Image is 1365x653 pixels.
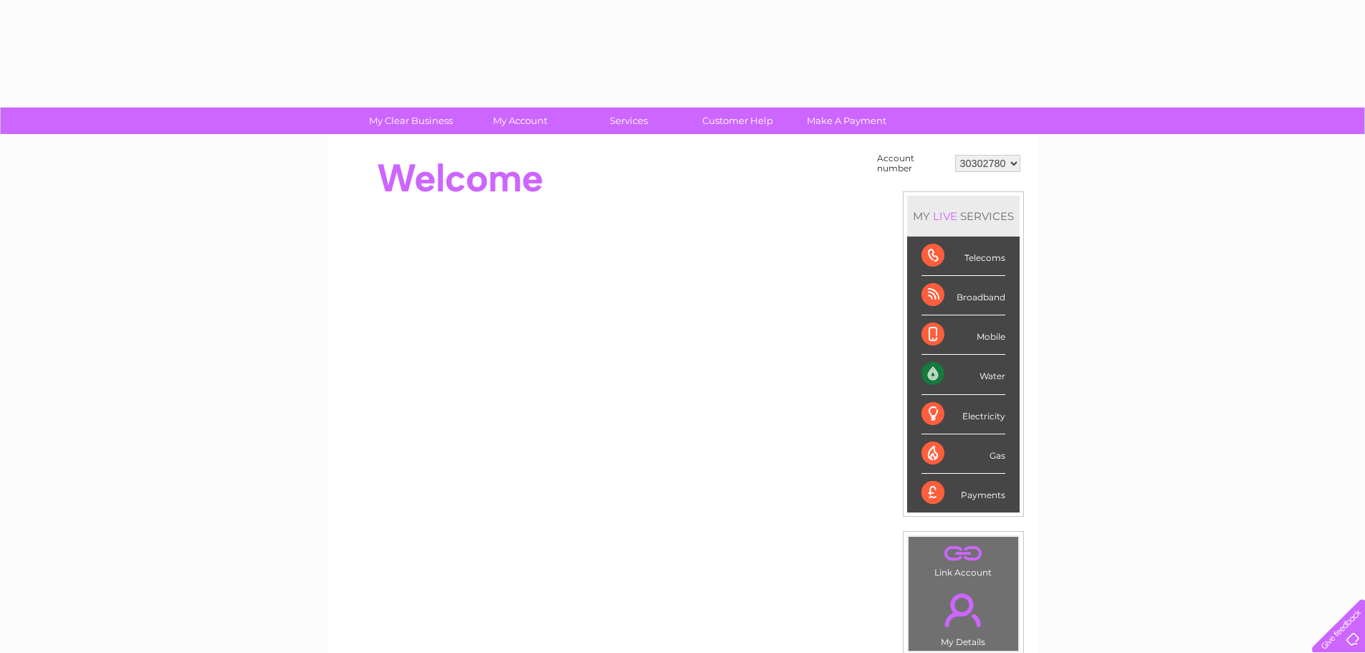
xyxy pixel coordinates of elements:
div: Telecoms [921,237,1005,276]
div: MY SERVICES [907,196,1020,237]
div: Water [921,355,1005,394]
a: . [912,540,1015,566]
a: . [912,585,1015,635]
td: Account number [873,150,952,177]
a: Customer Help [679,108,797,134]
div: Mobile [921,315,1005,355]
a: My Clear Business [352,108,470,134]
div: Payments [921,474,1005,513]
div: Gas [921,434,1005,474]
div: Broadband [921,276,1005,315]
td: Link Account [908,536,1019,581]
a: My Account [461,108,579,134]
a: Services [570,108,688,134]
div: Electricity [921,395,1005,434]
td: My Details [908,581,1019,652]
a: Make A Payment [787,108,906,134]
div: LIVE [930,209,960,223]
